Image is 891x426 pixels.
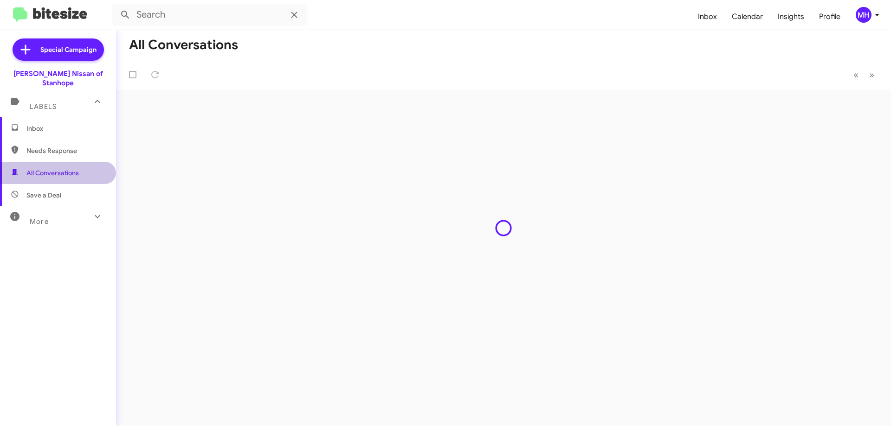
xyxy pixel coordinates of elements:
[26,191,61,200] span: Save a Deal
[26,168,79,178] span: All Conversations
[724,3,770,30] a: Calendar
[30,102,57,111] span: Labels
[40,45,97,54] span: Special Campaign
[869,69,874,81] span: »
[129,38,238,52] h1: All Conversations
[848,65,880,84] nav: Page navigation example
[856,7,872,23] div: MH
[864,65,880,84] button: Next
[26,124,105,133] span: Inbox
[812,3,848,30] a: Profile
[30,217,49,226] span: More
[848,7,881,23] button: MH
[13,38,104,61] a: Special Campaign
[770,3,812,30] a: Insights
[691,3,724,30] a: Inbox
[26,146,105,155] span: Needs Response
[853,69,859,81] span: «
[848,65,864,84] button: Previous
[112,4,307,26] input: Search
